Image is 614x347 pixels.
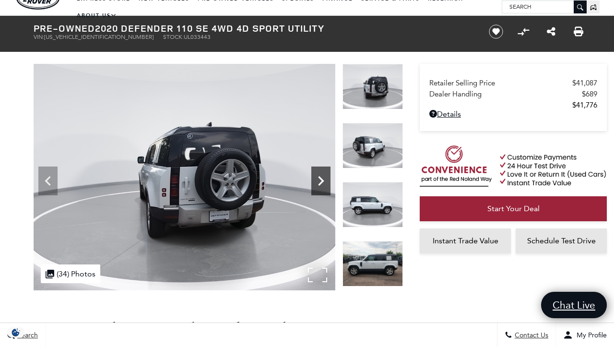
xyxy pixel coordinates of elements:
div: Next [311,167,331,195]
a: Details [429,109,597,119]
a: About Us [76,7,118,24]
span: Start Your Deal [487,204,540,213]
section: Click to Open Cookie Consent Modal [5,327,27,337]
button: Compare Vehicle [516,24,531,39]
img: Used 2020 Fuji White Land Rover SE image 8 [342,123,403,168]
h1: 2020 Defender 110 SE 4WD 4D Sport Utility [34,23,472,34]
a: $41,776 [429,101,597,109]
button: Save vehicle [485,24,507,39]
span: Contact Us [512,331,548,339]
img: Used 2020 Fuji White Land Rover SE image 10 [342,241,403,287]
span: [US_VEHICLE_IDENTIFICATION_NUMBER] [44,34,153,40]
span: VIN: [34,34,44,40]
span: Dealer Handling [429,90,582,98]
span: $41,087 [572,79,597,87]
span: Schedule Test Drive [527,236,596,245]
a: Dealer Handling $689 [429,90,597,98]
span: Stock: [163,34,184,40]
a: Schedule Test Drive [516,228,607,253]
strong: Pre-Owned [34,22,95,35]
div: (34) Photos [41,264,100,283]
a: Print this Pre-Owned 2020 Defender 110 SE 4WD 4D Sport Utility [574,26,583,37]
a: Retailer Selling Price $41,087 [429,79,597,87]
input: Search [502,1,586,12]
a: Instant Trade Value [420,228,511,253]
span: UL033443 [184,34,211,40]
a: Start Your Deal [420,196,607,221]
img: Used 2020 Fuji White Land Rover SE image 7 [34,64,335,290]
button: Open user profile menu [556,323,614,347]
span: Retailer Selling Price [429,79,572,87]
span: $41,776 [572,101,597,109]
img: Used 2020 Fuji White Land Rover SE image 9 [342,182,403,227]
span: $689 [582,90,597,98]
span: Chat Live [548,299,600,311]
div: Previous [38,167,58,195]
span: Instant Trade Value [433,236,498,245]
img: Opt-Out Icon [5,327,27,337]
a: Share this Pre-Owned 2020 Defender 110 SE 4WD 4D Sport Utility [547,26,555,37]
img: Used 2020 Fuji White Land Rover SE image 7 [342,64,403,109]
a: Chat Live [541,292,607,318]
span: My Profile [573,331,607,339]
